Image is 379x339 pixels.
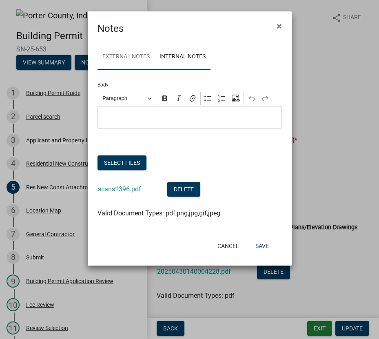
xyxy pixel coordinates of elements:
button: Paragraph, Heading [99,92,155,105]
button: Cancel [211,239,246,253]
span: Paragraph [102,93,145,103]
a: scans1396.pdf [98,185,141,193]
button: Save [249,239,275,253]
a: Internal Notes [155,44,211,70]
div: Editor editing area: main. Press Alt+0 for help. [98,106,282,129]
span: × [277,20,282,32]
h4: Notes [98,21,124,36]
wm-modal-confirm: Delete Document [167,186,200,194]
button: Delete [167,182,200,197]
button: Select files [98,155,146,170]
button: Close [270,15,288,38]
label: Body [98,82,109,87]
div: Editor toolbar [98,91,282,106]
a: External Notes [98,44,155,70]
span: Valid Document Types: pdf,png,jpg,gif,jpeg [98,209,220,217]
